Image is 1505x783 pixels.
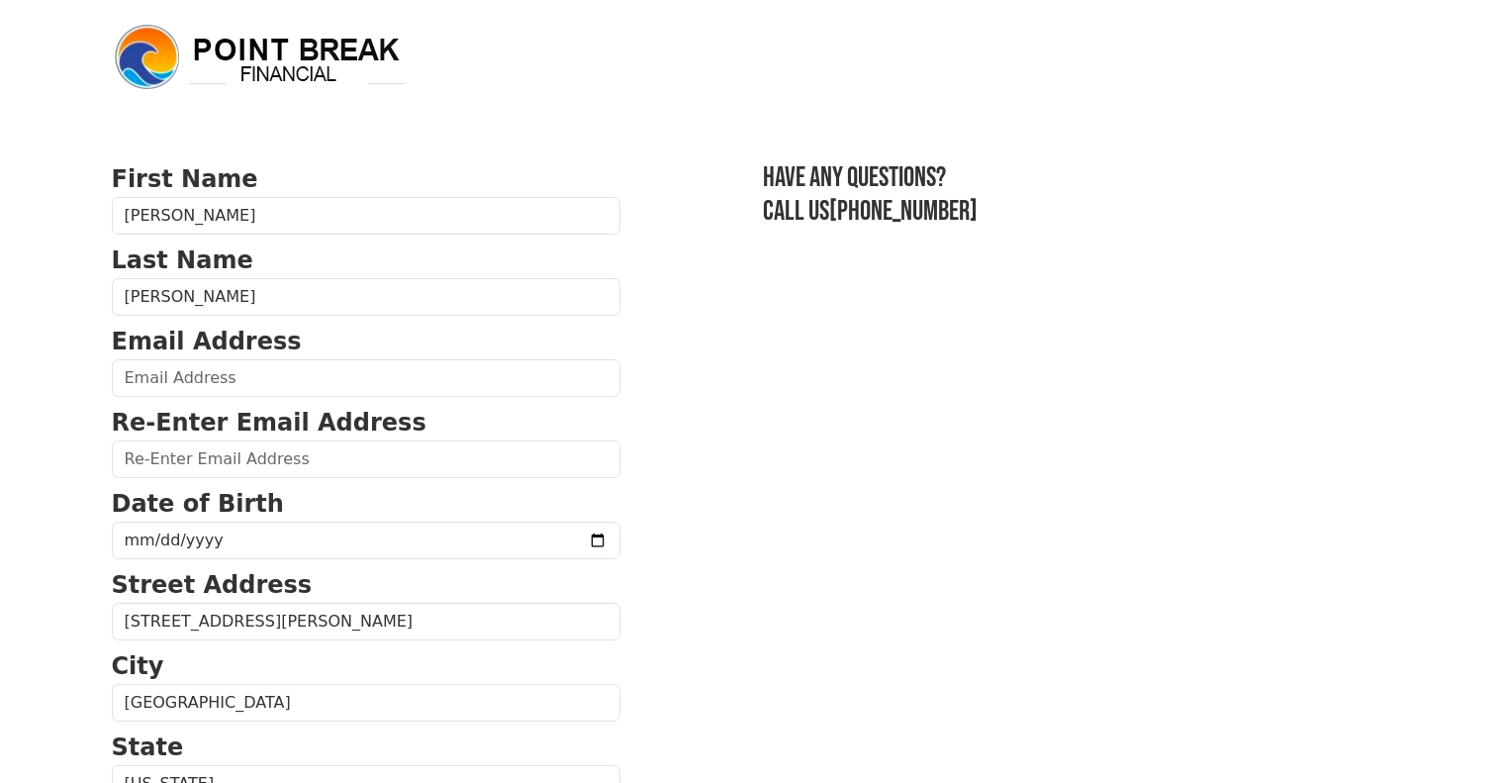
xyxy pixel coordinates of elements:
[112,409,426,437] strong: Re-Enter Email Address
[112,571,313,599] strong: Street Address
[112,652,164,680] strong: City
[763,195,1394,229] h3: Call us
[112,328,302,355] strong: Email Address
[112,22,409,93] img: logo.png
[112,684,620,722] input: City
[763,161,1394,195] h3: Have any questions?
[112,246,253,274] strong: Last Name
[112,197,620,235] input: First Name
[112,165,258,193] strong: First Name
[112,359,620,397] input: Email Address
[112,278,620,316] input: Last Name
[112,440,620,478] input: Re-Enter Email Address
[112,490,284,518] strong: Date of Birth
[112,603,620,640] input: Street Address
[829,195,978,228] a: [PHONE_NUMBER]
[112,734,184,761] strong: State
